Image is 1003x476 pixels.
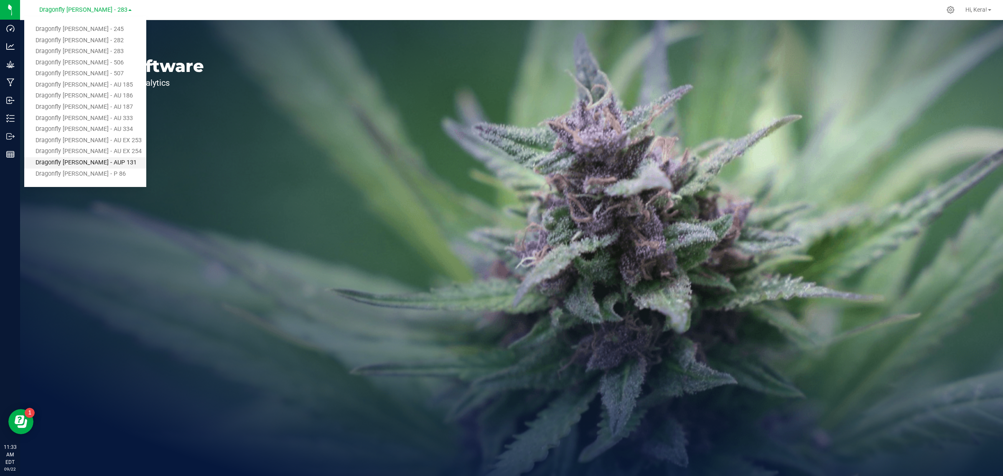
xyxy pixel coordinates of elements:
[24,24,146,35] a: Dragonfly [PERSON_NAME] - 245
[24,57,146,69] a: Dragonfly [PERSON_NAME] - 506
[24,169,146,180] a: Dragonfly [PERSON_NAME] - P 86
[24,113,146,124] a: Dragonfly [PERSON_NAME] - AU 333
[24,124,146,135] a: Dragonfly [PERSON_NAME] - AU 334
[6,24,15,33] inline-svg: Dashboard
[945,6,956,14] div: Manage settings
[39,6,127,13] span: Dragonfly [PERSON_NAME] - 283
[6,96,15,105] inline-svg: Inbound
[965,6,987,13] span: Hi, Kera!
[6,78,15,87] inline-svg: Manufacturing
[24,46,146,57] a: Dragonfly [PERSON_NAME] - 283
[24,157,146,169] a: Dragonfly [PERSON_NAME] - AUP 131
[4,443,16,466] p: 11:33 AM EDT
[25,408,35,418] iframe: Resource center unread badge
[24,68,146,79] a: Dragonfly [PERSON_NAME] - 507
[6,60,15,69] inline-svg: Grow
[24,146,146,157] a: Dragonfly [PERSON_NAME] - AU EX 254
[6,42,15,51] inline-svg: Analytics
[4,466,16,472] p: 09/22
[8,409,33,434] iframe: Resource center
[24,135,146,146] a: Dragonfly [PERSON_NAME] - AU EX 253
[24,102,146,113] a: Dragonfly [PERSON_NAME] - AU 187
[24,35,146,46] a: Dragonfly [PERSON_NAME] - 282
[6,114,15,123] inline-svg: Inventory
[24,79,146,91] a: Dragonfly [PERSON_NAME] - AU 185
[6,150,15,159] inline-svg: Reports
[6,132,15,141] inline-svg: Outbound
[24,90,146,102] a: Dragonfly [PERSON_NAME] - AU 186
